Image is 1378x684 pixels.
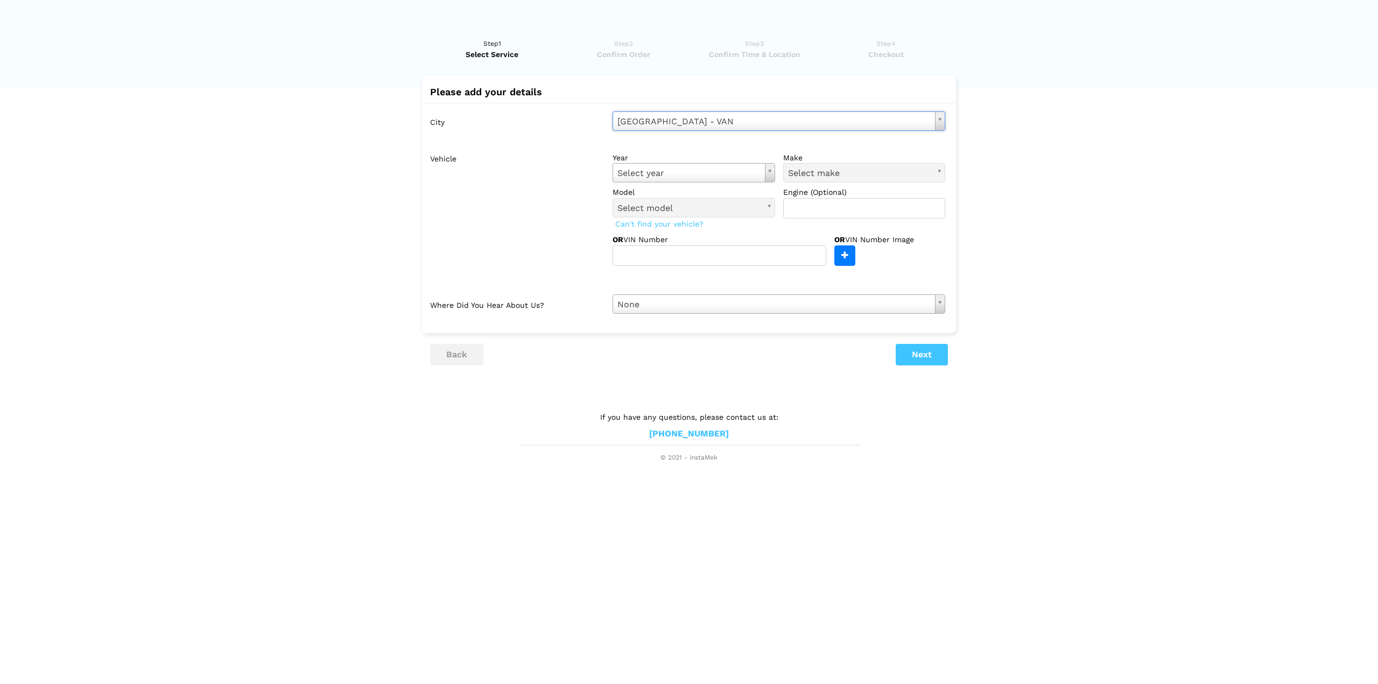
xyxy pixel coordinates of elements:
label: make [783,152,946,163]
a: Step4 [824,38,948,60]
p: If you have any questions, please contact us at: [519,411,859,423]
a: Select make [783,163,946,182]
span: Confirm Time & Location [692,49,817,60]
a: Step1 [430,38,554,60]
label: VIN Number [613,234,701,245]
span: Confirm Order [561,49,686,60]
label: Where did you hear about us? [430,294,604,314]
label: year [613,152,775,163]
button: Next [896,344,948,365]
label: Engine (Optional) [783,187,946,198]
a: Step3 [692,38,817,60]
label: Vehicle [430,148,604,266]
label: model [613,187,775,198]
span: Checkout [824,49,948,60]
a: Step2 [561,38,686,60]
span: Select Service [430,49,554,60]
a: Select model [613,198,775,217]
span: None [617,298,931,312]
strong: OR [613,235,623,244]
a: Select year [613,163,775,182]
a: [PHONE_NUMBER] [649,428,729,440]
span: © 2021 - instaMek [519,454,859,462]
span: Can't find your vehicle? [613,217,706,231]
span: Select model [617,201,761,215]
a: [GEOGRAPHIC_DATA] - VAN [613,111,945,131]
span: [GEOGRAPHIC_DATA] - VAN [617,115,931,129]
label: City [430,111,604,131]
span: Select make [788,166,931,180]
span: Select year [617,166,761,180]
a: None [613,294,945,314]
h2: Please add your details [430,87,948,97]
label: VIN Number Image [834,234,937,245]
button: back [430,344,483,365]
strong: OR [834,235,845,244]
